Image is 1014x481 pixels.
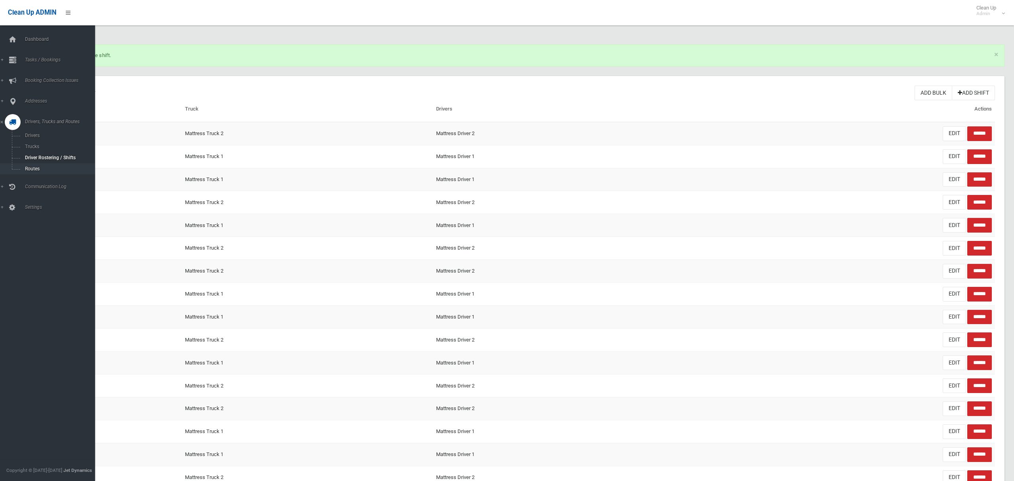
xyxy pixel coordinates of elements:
td: Mattress Driver 1 [433,282,684,305]
td: Mattress Driver 2 [433,191,684,214]
th: Drivers [433,100,684,122]
span: Tasks / Bookings [23,57,95,63]
a: EDIT [943,149,966,164]
span: Trucks [23,144,88,149]
td: Mattress Driver 1 [433,168,684,191]
small: Admin [976,11,996,17]
td: Mattress Truck 1 [182,351,433,374]
td: Mattress Driver 2 [433,328,684,351]
a: EDIT [943,218,966,233]
td: Mattress Driver 2 [433,122,684,145]
td: Mattress Truck 1 [182,214,433,237]
td: Mattress Truck 2 [182,237,433,260]
td: [DATE] [64,351,182,374]
a: EDIT [943,355,966,370]
span: Clean Up ADMIN [8,9,56,16]
span: Clean Up [972,5,1004,17]
td: [DATE] [64,374,182,397]
td: Mattress Driver 1 [433,420,684,443]
a: EDIT [943,195,966,210]
th: Date [64,100,182,122]
td: Mattress Driver 1 [433,214,684,237]
a: EDIT [943,332,966,347]
span: Addresses [23,98,95,104]
td: Mattress Driver 1 [433,351,684,374]
a: EDIT [943,126,966,141]
td: Mattress Truck 1 [182,282,433,305]
td: Mattress Truck 1 [182,443,433,466]
a: EDIT [943,401,966,416]
td: [DATE] [64,214,182,237]
td: Mattress Truck 2 [182,328,433,351]
td: [DATE] [64,191,182,214]
td: Mattress Driver 1 [433,305,684,328]
td: Mattress Truck 2 [182,374,433,397]
a: EDIT [943,424,966,439]
td: [DATE] [64,237,182,260]
td: Mattress Truck 2 [182,397,433,420]
td: Mattress Driver 1 [433,443,684,466]
span: Dashboard [23,36,95,42]
a: Add Bulk [915,86,952,100]
td: [DATE] [64,420,182,443]
span: Driver Rostering / Shifts [23,155,88,160]
td: Mattress Truck 1 [182,145,433,168]
td: Mattress Truck 2 [182,260,433,282]
span: Drivers [23,133,88,138]
td: [DATE] [64,122,182,145]
td: Mattress Truck 1 [182,420,433,443]
td: Mattress Driver 2 [433,397,684,420]
a: EDIT [943,287,966,302]
td: [DATE] [64,305,182,328]
td: Mattress Truck 1 [182,168,433,191]
a: EDIT [943,310,966,324]
a: Add Shift [952,86,995,100]
td: [DATE] [64,260,182,282]
a: EDIT [943,172,966,187]
p: Successfully created the shift. [35,44,1004,67]
span: Drivers, Trucks and Routes [23,119,95,124]
td: [DATE] [64,282,182,305]
td: Mattress Driver 2 [433,237,684,260]
th: Actions [684,100,995,122]
th: Truck [182,100,433,122]
td: Mattress Truck 2 [182,122,433,145]
a: EDIT [943,264,966,279]
a: EDIT [943,447,966,462]
td: Mattress Driver 2 [433,260,684,282]
td: [DATE] [64,145,182,168]
td: [DATE] [64,328,182,351]
span: Settings [23,204,95,210]
td: Mattress Truck 1 [182,305,433,328]
span: Routes [23,166,88,172]
span: Booking Collection Issues [23,78,95,83]
span: Copyright © [DATE]-[DATE] [6,468,62,473]
strong: Jet Dynamics [63,468,92,473]
a: × [994,51,998,59]
a: EDIT [943,241,966,256]
span: Communication Log [23,184,95,189]
td: [DATE] [64,168,182,191]
td: Mattress Truck 2 [182,191,433,214]
td: Mattress Driver 1 [433,145,684,168]
a: EDIT [943,378,966,393]
td: Mattress Driver 2 [433,374,684,397]
td: [DATE] [64,397,182,420]
td: [DATE] [64,443,182,466]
